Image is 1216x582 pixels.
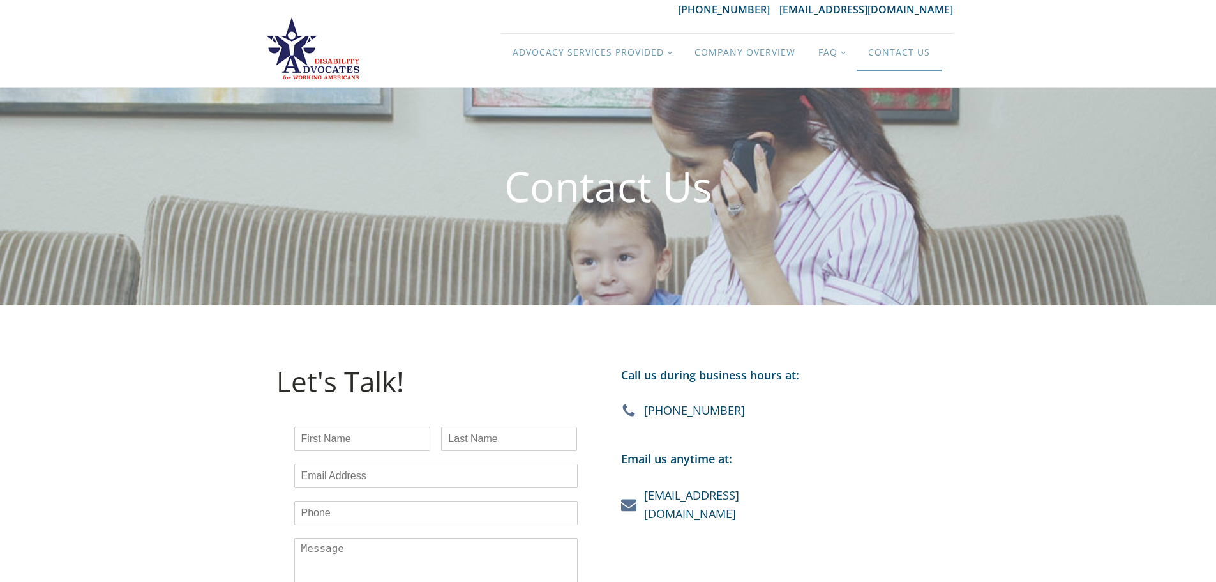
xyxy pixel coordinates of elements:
input: Email Address [294,464,578,488]
a: FAQ [807,34,857,71]
a: Advocacy Services Provided [501,34,683,71]
h1: Let's Talk! [276,366,404,397]
div: Call us during business hours at: [621,366,799,403]
a: Company Overview [683,34,807,71]
a: [EMAIL_ADDRESS][DOMAIN_NAME] [644,486,739,523]
input: First Name [294,427,430,451]
input: Last Name [441,427,577,451]
h1: Contact Us [504,164,712,209]
div: Email us anytime at: [621,450,732,487]
input: Phone [294,501,578,525]
a: [EMAIL_ADDRESS][DOMAIN_NAME] [779,3,953,17]
div: [PHONE_NUMBER] [644,402,745,418]
a: [PHONE_NUMBER] [678,3,779,17]
a: Contact Us [857,34,942,71]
